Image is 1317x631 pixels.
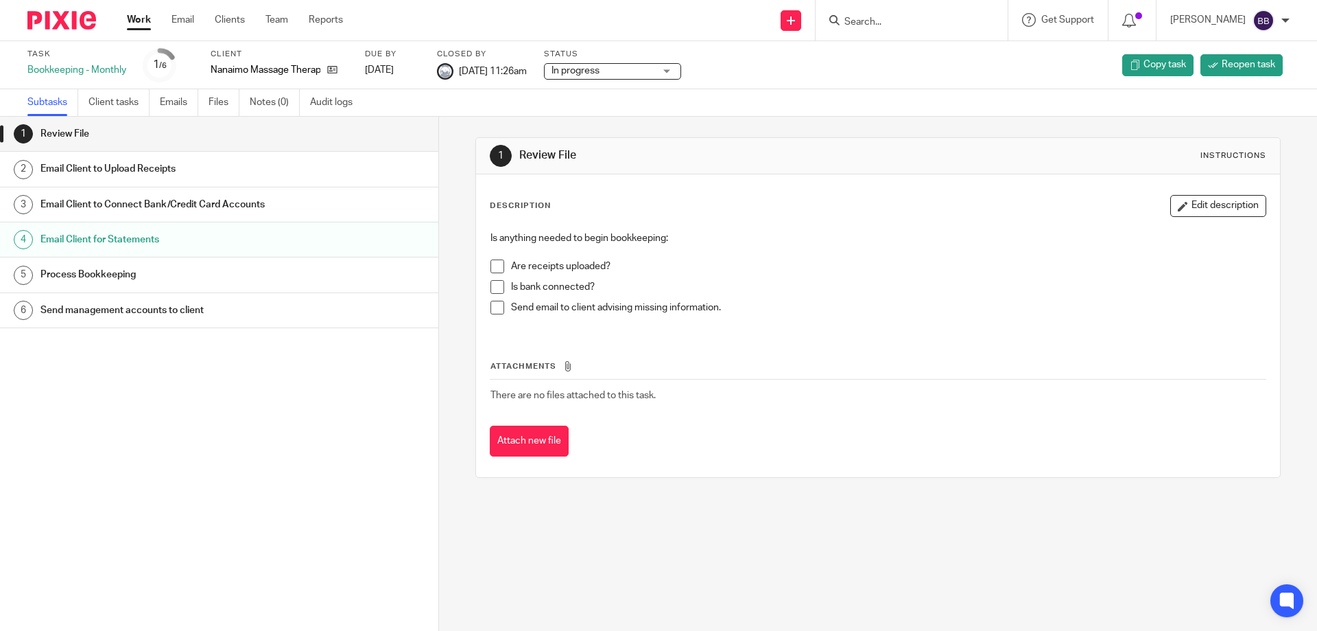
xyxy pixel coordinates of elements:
a: Notes (0) [250,89,300,116]
a: Emails [160,89,198,116]
button: Attach new file [490,426,569,457]
div: Bookkeeping - Monthly [27,63,126,77]
a: Files [209,89,239,116]
label: Closed by [437,49,527,60]
a: Client tasks [88,89,150,116]
p: [PERSON_NAME] [1170,13,1246,27]
img: svg%3E [1253,10,1274,32]
div: 1 [14,124,33,144]
span: In progress [551,66,600,76]
div: Instructions [1200,150,1266,161]
h1: Review File [519,148,907,163]
h1: Process Bookkeeping [40,264,297,285]
p: Send email to client advising missing information. [511,301,1265,314]
label: Due by [365,49,420,60]
a: Work [127,13,151,27]
a: Subtasks [27,89,78,116]
h1: Review File [40,124,297,144]
h1: Send management accounts to client [40,300,297,321]
h1: Email Client to Upload Receipts [40,159,297,179]
button: Edit description [1170,195,1266,217]
a: Email [171,13,194,27]
div: [DATE] [365,63,420,77]
a: Copy task [1122,54,1194,76]
label: Task [27,49,126,60]
p: Description [490,200,551,211]
label: Client [211,49,348,60]
a: Reports [309,13,343,27]
div: 1 [490,145,512,167]
span: Copy task [1143,58,1186,71]
div: 2 [14,160,33,179]
h1: Email Client to Connect Bank/Credit Card Accounts [40,194,297,215]
p: Is bank connected? [511,280,1265,294]
div: 4 [14,230,33,249]
div: 5 [14,266,33,285]
img: Copy%20of%20Rockies%20accounting%20v3%20(1).png [437,63,453,80]
p: Is anything needed to begin bookkeeping: [490,231,1265,245]
p: Nanaimo Massage Therapy [211,63,320,77]
a: Audit logs [310,89,363,116]
div: 3 [14,195,33,214]
span: There are no files attached to this task. [490,391,656,400]
div: 6 [14,301,33,320]
a: Team [265,13,288,27]
img: Pixie [27,11,96,30]
p: Are receipts uploaded? [511,260,1265,273]
span: [DATE] 11:26am [459,66,527,76]
span: Attachments [490,363,556,370]
span: Reopen task [1222,58,1275,71]
h1: Email Client for Statements [40,229,297,250]
div: 1 [153,57,167,73]
a: Clients [215,13,245,27]
span: Get Support [1041,15,1094,25]
small: /6 [159,62,167,69]
label: Status [544,49,681,60]
a: Reopen task [1200,54,1283,76]
input: Search [843,16,966,29]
